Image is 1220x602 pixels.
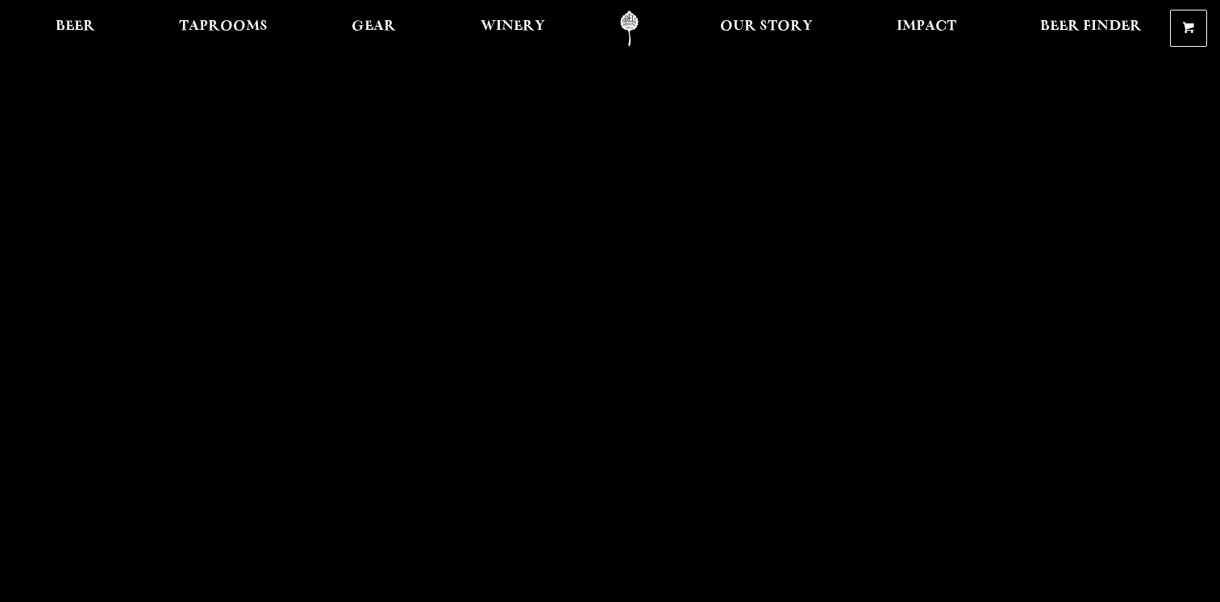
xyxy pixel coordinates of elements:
a: Gear [341,10,406,47]
a: Beer [45,10,106,47]
span: Winery [481,20,545,33]
a: Taprooms [169,10,278,47]
span: Taprooms [179,20,268,33]
a: Beer Finder [1030,10,1152,47]
span: Impact [897,20,956,33]
a: Odell Home [599,10,660,47]
a: Our Story [710,10,823,47]
span: Beer Finder [1040,20,1142,33]
span: Gear [352,20,396,33]
span: Beer [56,20,95,33]
a: Impact [886,10,967,47]
span: Our Story [720,20,813,33]
a: Winery [470,10,556,47]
